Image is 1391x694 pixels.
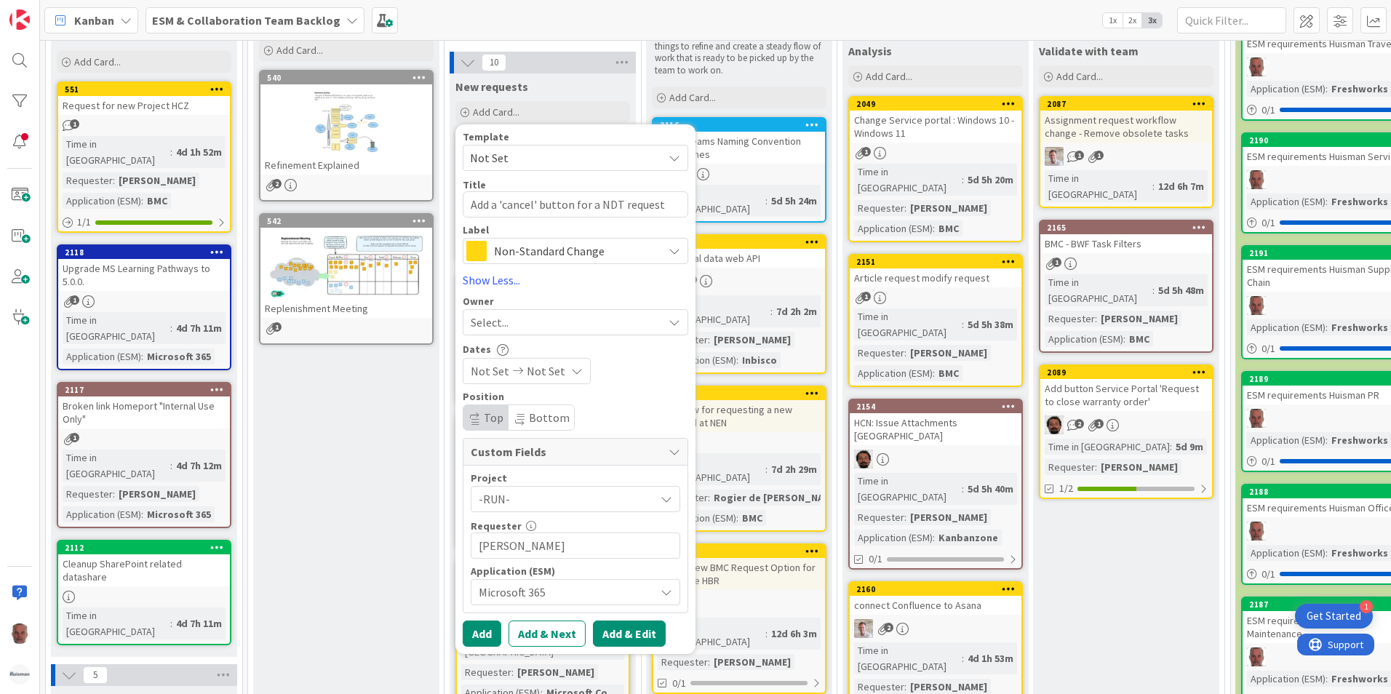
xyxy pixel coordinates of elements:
[854,619,873,638] img: Rd
[710,332,794,348] div: [PERSON_NAME]
[1045,147,1064,166] img: Rd
[884,623,893,632] span: 2
[904,509,906,525] span: :
[77,215,91,230] span: 1 / 1
[861,292,871,301] span: 1
[1360,600,1373,613] div: 1
[933,365,935,381] span: :
[1262,103,1275,118] span: 0 / 1
[463,178,486,191] label: Title
[63,193,141,209] div: Application (ESM)
[1170,439,1172,455] span: :
[1040,366,1212,379] div: 2089
[1045,415,1064,434] img: AC
[935,220,962,236] div: BMC
[933,530,935,546] span: :
[1155,282,1208,298] div: 5d 5h 48m
[1326,81,1328,97] span: :
[58,541,230,554] div: 2112
[850,255,1021,268] div: 2151
[850,596,1021,615] div: connect Confluence to Asana
[869,551,882,567] span: 0/1
[848,44,892,58] span: Analysis
[653,236,825,268] div: 2162Additional data web API
[65,84,230,95] div: 551
[471,314,509,331] span: Select...
[143,348,215,364] div: Microsoft 365
[850,400,1021,413] div: 2154
[63,607,170,639] div: Time in [GEOGRAPHIC_DATA]
[529,410,570,425] span: Bottom
[1262,454,1275,469] span: 0 / 1
[658,510,736,526] div: Application (ESM)
[113,486,115,502] span: :
[470,148,652,167] span: Not Set
[260,215,432,228] div: 542
[856,402,1021,412] div: 2154
[1247,319,1326,335] div: Application (ESM)
[660,237,825,247] div: 2162
[63,450,170,482] div: Time in [GEOGRAPHIC_DATA]
[1040,97,1212,143] div: 2087Assignment request workflow change - Remove obsolete tasks
[906,200,991,216] div: [PERSON_NAME]
[1097,459,1181,475] div: [PERSON_NAME]
[653,545,825,558] div: 2088
[1326,545,1328,561] span: :
[1125,331,1153,347] div: BMC
[768,461,821,477] div: 7d 2h 29m
[1247,432,1326,448] div: Application (ESM)
[710,490,844,506] div: Rogier de [PERSON_NAME]
[906,509,991,525] div: [PERSON_NAME]
[850,97,1021,143] div: 2049Change Service portal : Windows 10 - Windows 11
[1326,319,1328,335] span: :
[1040,366,1212,411] div: 2089Add button Service Portal 'Request to close warranty order'
[854,164,962,196] div: Time in [GEOGRAPHIC_DATA]
[904,345,906,361] span: :
[653,119,825,132] div: 2116
[471,519,522,533] label: Requester
[58,83,230,115] div: 551Request for new Project HCZ
[58,383,230,396] div: 2117
[653,132,825,164] div: Check Teams Naming Convention Mismatches
[708,332,710,348] span: :
[463,191,688,218] textarea: Add a 'cancel' button for a NDT request
[669,91,716,104] span: Add Card...
[850,619,1021,638] div: Rd
[141,348,143,364] span: :
[471,362,509,380] span: Not Set
[1307,609,1361,623] div: Get Started
[850,400,1021,445] div: 2154HCN: Issue Attachments [GEOGRAPHIC_DATA]
[850,97,1021,111] div: 2049
[653,387,825,400] div: 2014
[770,303,773,319] span: :
[653,272,825,291] div: HB
[850,583,1021,615] div: 2160connect Confluence to Asana
[170,144,172,160] span: :
[63,312,170,344] div: Time in [GEOGRAPHIC_DATA]
[660,546,825,557] div: 2088
[708,490,710,506] span: :
[1040,415,1212,434] div: AC
[1045,170,1152,202] div: Time in [GEOGRAPHIC_DATA]
[1142,13,1162,28] span: 3x
[463,132,509,142] span: Template
[658,352,736,368] div: Application (ESM)
[267,73,432,83] div: 540
[653,249,825,268] div: Additional data web API
[479,582,647,602] span: Microsoft 365
[765,461,768,477] span: :
[850,450,1021,468] div: AC
[660,388,825,399] div: 2014
[471,566,680,576] div: Application (ESM)
[768,626,821,642] div: 12d 6h 3m
[172,615,226,631] div: 4d 7h 11m
[1040,379,1212,411] div: Add button Service Portal 'Request to close warranty order'
[58,246,230,291] div: 2118Upgrade MS Learning Pathways to 5.0.0.
[463,296,494,306] span: Owner
[854,365,933,381] div: Application (ESM)
[962,172,964,188] span: :
[527,362,565,380] span: Not Set
[850,413,1021,445] div: HCN: Issue Attachments [GEOGRAPHIC_DATA]
[1045,459,1095,475] div: Requester
[471,473,680,483] div: Project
